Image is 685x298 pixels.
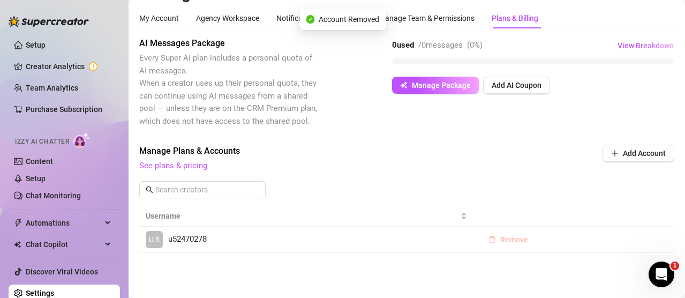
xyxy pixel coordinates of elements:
span: thunderbolt [14,219,22,227]
strong: 0 used [392,40,414,50]
a: Content [26,157,53,166]
button: Remove [480,231,537,248]
img: AI Chatter [73,132,90,148]
th: Username [139,206,473,227]
span: View Breakdown [618,41,674,50]
span: Add AI Coupon [492,81,541,90]
input: Search creators [155,184,251,196]
span: Account Removed [319,13,379,25]
span: search [146,186,153,193]
span: / 0 messages [418,40,463,50]
a: Team Analytics [26,84,78,92]
span: Manage Plans & Accounts [139,145,530,158]
span: Add Account [623,149,666,158]
div: Agency Workspace [196,12,259,24]
a: Settings [26,289,54,297]
a: Purchase Subscription [26,105,102,114]
a: See plans & pricing [139,161,207,170]
span: Remove [500,235,528,244]
span: Username [146,210,458,222]
span: delete [488,236,496,243]
span: plus [611,150,619,157]
span: 1 [671,262,679,270]
a: Creator Analytics exclamation-circle [26,58,111,75]
button: View Breakdown [617,37,674,54]
img: logo-BBDzfeDw.svg [9,16,89,27]
a: Setup [26,174,46,183]
button: Manage Package [392,77,479,94]
span: Manage Package [412,81,471,90]
a: U 5u52470278 [146,231,467,248]
a: Chat Monitoring [26,191,81,200]
span: Chat Copilot [26,236,102,253]
span: Every Super AI plan includes a personal quota of AI messages. When a creator uses up their person... [139,53,317,126]
span: ( 0 %) [467,40,483,50]
span: AI Messages Package [139,37,319,50]
img: Chat Copilot [14,241,21,248]
span: Automations [26,214,102,232]
a: Discover Viral Videos [26,267,98,276]
div: Manage Team & Permissions [379,12,475,24]
span: U 5 [149,234,160,245]
iframe: Intercom live chat [649,262,674,287]
div: Notifications and Reports [276,12,362,24]
button: Add Account [603,145,674,162]
button: Add AI Coupon [483,77,550,94]
span: u52470278 [168,233,207,246]
div: My Account [139,12,179,24]
a: Setup [26,41,46,49]
span: Izzy AI Chatter [15,137,69,147]
div: Plans & Billing [492,12,538,24]
span: check-circle [306,15,314,24]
